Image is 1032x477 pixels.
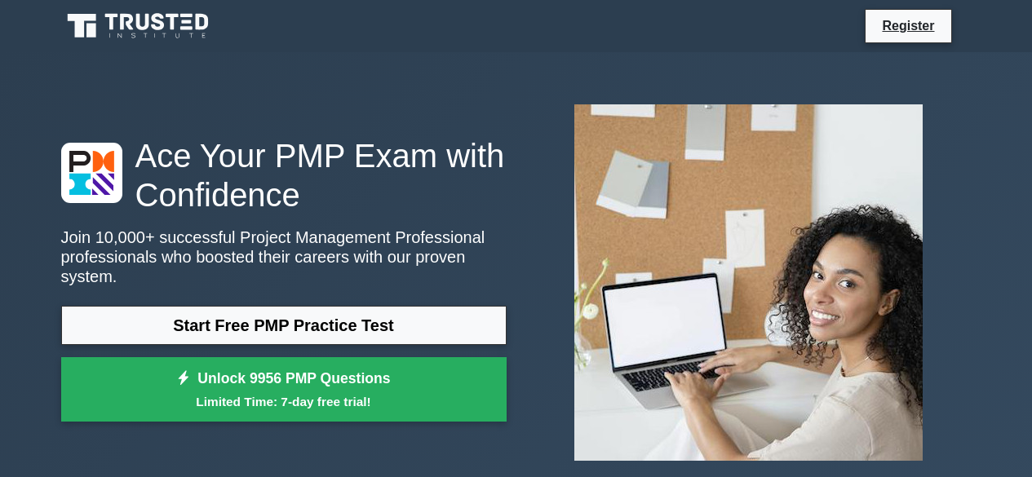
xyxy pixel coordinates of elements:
[872,15,944,36] a: Register
[61,227,507,286] p: Join 10,000+ successful Project Management Professional professionals who boosted their careers w...
[61,136,507,214] h1: Ace Your PMP Exam with Confidence
[61,357,507,422] a: Unlock 9956 PMP QuestionsLimited Time: 7-day free trial!
[82,392,486,411] small: Limited Time: 7-day free trial!
[61,306,507,345] a: Start Free PMP Practice Test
